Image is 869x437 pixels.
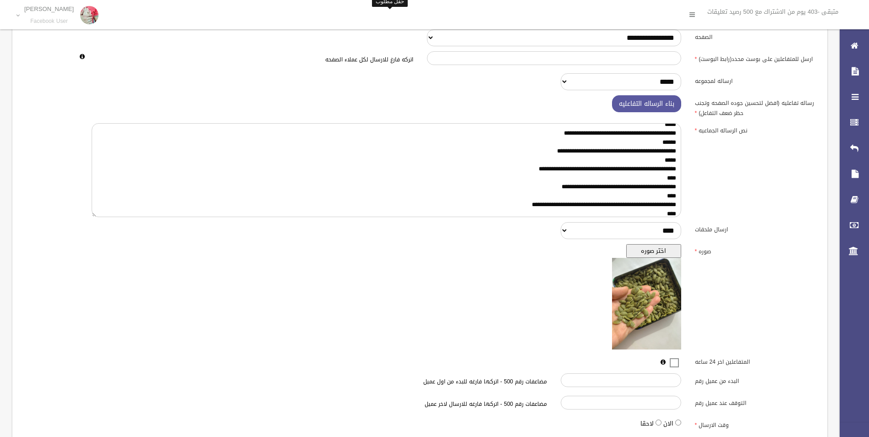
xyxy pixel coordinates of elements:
[688,244,822,257] label: صوره
[663,418,673,429] label: الان
[688,396,822,409] label: التوقف عند عميل رقم
[640,418,654,429] label: لاحقا
[688,51,822,64] label: ارسل للمتفاعلين على بوست محدد(رابط البوست)
[688,418,822,431] label: وقت الارسال
[92,57,413,63] h6: اتركه فارغ للارسال لكل عملاء الصفحه
[24,18,74,25] small: Facebook User
[626,244,681,258] button: اختر صوره
[612,258,681,350] img: معاينه الصوره
[688,123,822,136] label: نص الرساله الجماعيه
[688,355,822,367] label: المتفاعلين اخر 24 ساعه
[688,29,822,42] label: الصفحه
[226,401,547,407] h6: مضاعفات رقم 500 - اتركها فارغه للارسال لاخر عميل
[612,95,681,112] button: بناء الرساله التفاعليه
[24,5,74,12] p: [PERSON_NAME]
[688,95,822,118] label: رساله تفاعليه (افضل لتحسين جوده الصفحه وتجنب حظر ضعف التفاعل)
[688,373,822,386] label: البدء من عميل رقم
[688,222,822,235] label: ارسال ملحقات
[688,73,822,86] label: ارساله لمجموعه
[226,379,547,385] h6: مضاعفات رقم 500 - اتركها فارغه للبدء من اول عميل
